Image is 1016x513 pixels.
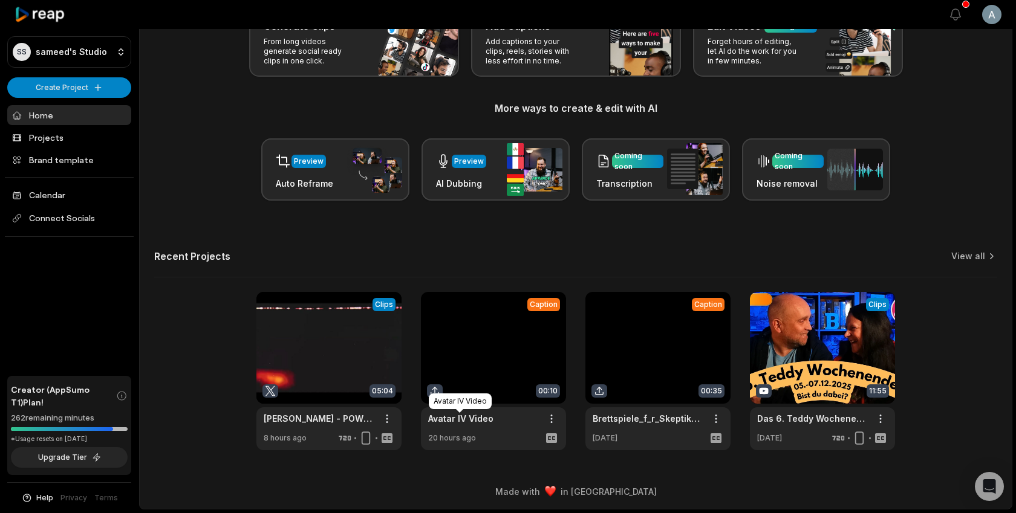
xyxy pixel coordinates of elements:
span: Connect Socials [7,207,131,229]
a: Avatar IV Video [428,412,493,425]
p: sameed's Studio [36,47,107,57]
span: Creator (AppSumo T1) Plan! [11,383,116,408]
span: Help [36,492,53,503]
button: Help [21,492,53,503]
div: Preview [294,156,324,167]
div: 262 remaining minutes [11,412,128,424]
div: *Usage resets on [DATE] [11,434,128,444]
button: Create Project [7,77,131,98]
h3: Auto Reframe [276,177,333,190]
a: [PERSON_NAME] - POWERFUL VIDEO: [PERSON_NAME] Exposes Why [PERSON_NAME] Is The Perfec... [264,412,375,425]
img: transcription.png [667,143,723,195]
a: Projects [7,127,131,147]
a: Privacy [60,492,87,503]
h3: Noise removal [757,177,824,190]
a: Brettspiele_f_r_Skeptiker-689fa95a4a7ada50cbab76d6-framed-with-text [593,412,704,425]
h3: More ways to create & edit with AI [154,101,997,115]
img: ai_dubbing.png [507,143,562,196]
div: Preview [454,156,484,167]
h3: AI Dubbing [436,177,486,190]
h3: Transcription [596,177,663,190]
p: Add captions to your clips, reels, stories with less effort in no time. [486,37,579,66]
div: Open Intercom Messenger [975,472,1004,501]
a: Terms [94,492,118,503]
img: noise_removal.png [827,149,883,190]
a: Das 6. Teddy Wochenende - Seid ihr dabei? Jetzt anmelden [757,412,868,425]
div: Coming soon [614,150,661,172]
p: Forget hours of editing, let AI do the work for you in few minutes. [708,37,801,66]
div: Made with in [GEOGRAPHIC_DATA] [151,485,1001,498]
a: View all [951,250,985,262]
div: Avatar IV Video [429,393,492,409]
img: heart emoji [545,486,556,497]
a: Calendar [7,185,131,205]
button: Upgrade Tier [11,447,128,468]
a: Brand template [7,150,131,170]
div: Coming soon [775,150,821,172]
p: From long videos generate social ready clips in one click. [264,37,357,66]
img: auto_reframe.png [347,146,402,193]
a: Home [7,105,131,125]
h2: Recent Projects [154,250,230,262]
div: SS [13,43,31,61]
